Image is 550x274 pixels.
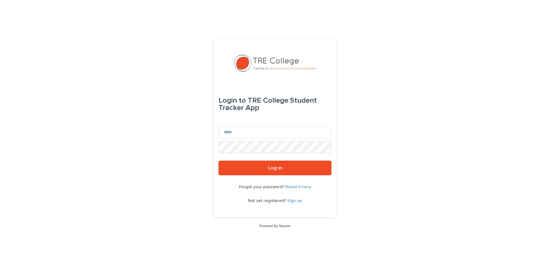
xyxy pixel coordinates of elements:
span: Forgot your password? [239,185,285,189]
button: Log in [219,161,331,175]
a: Powered By Stacker [259,224,290,228]
div: TRE College Student Tracker App [219,92,331,116]
a: Sign up [287,199,302,203]
img: L01RLPSrRaOWR30Oqb5K [233,54,317,72]
span: Log in [268,166,282,170]
a: Reset it here [285,185,311,189]
span: Not yet registered? [248,199,287,203]
span: Login to [219,97,246,104]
